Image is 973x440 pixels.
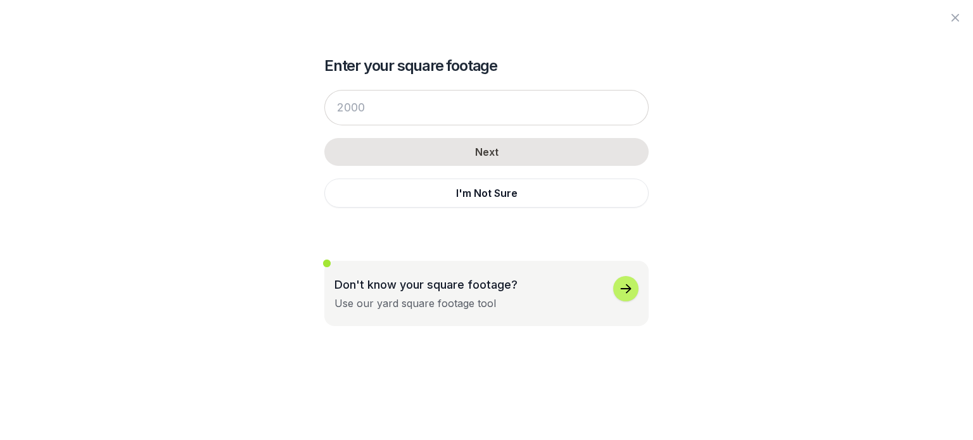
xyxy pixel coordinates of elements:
button: Don't know your square footage?Use our yard square footage tool [324,261,649,326]
h2: Enter your square footage [324,56,649,76]
input: 2000 [324,90,649,125]
button: I'm Not Sure [324,179,649,208]
div: Use our yard square footage tool [334,296,496,311]
p: Don't know your square footage? [334,276,518,293]
button: Next [324,138,649,166]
